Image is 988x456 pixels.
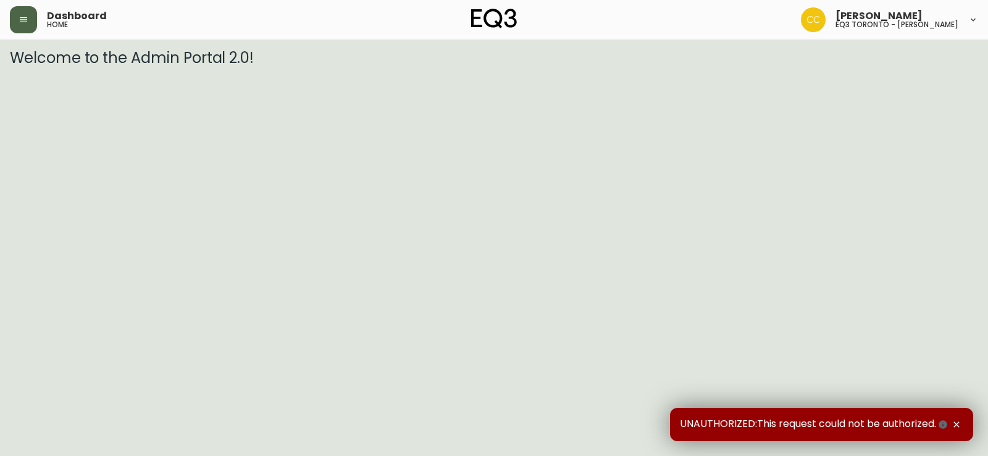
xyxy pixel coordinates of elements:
[47,21,68,28] h5: home
[471,9,517,28] img: logo
[835,21,958,28] h5: eq3 toronto - [PERSON_NAME]
[10,49,978,67] h3: Welcome to the Admin Portal 2.0!
[680,418,950,431] span: UNAUTHORIZED:This request could not be authorized.
[835,11,923,21] span: [PERSON_NAME]
[47,11,107,21] span: Dashboard
[801,7,826,32] img: ec7176bad513007d25397993f68ebbfb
